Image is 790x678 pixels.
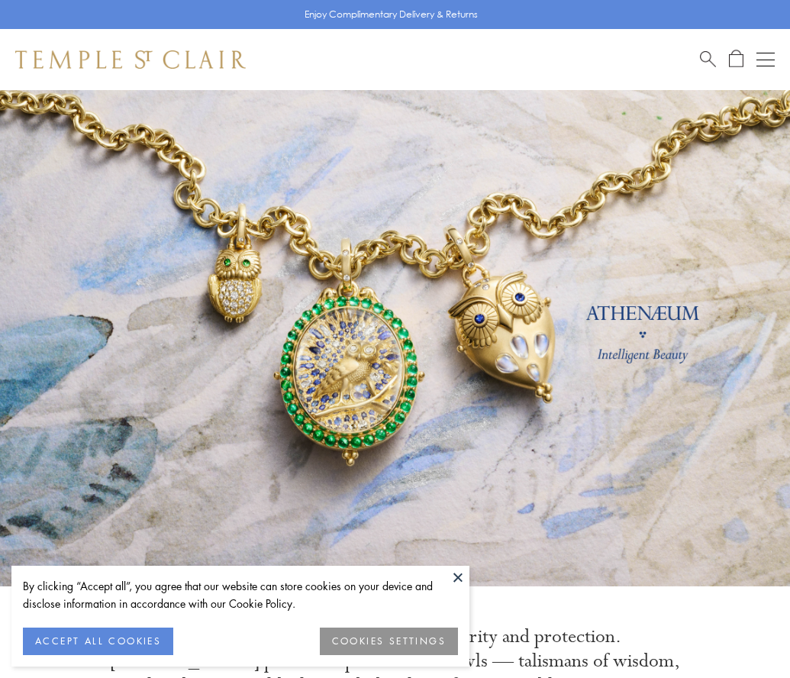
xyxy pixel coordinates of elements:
[23,577,458,612] div: By clicking “Accept all”, you agree that our website can store cookies on your device and disclos...
[756,50,775,69] button: Open navigation
[23,628,173,655] button: ACCEPT ALL COOKIES
[729,50,743,69] a: Open Shopping Bag
[700,50,716,69] a: Search
[305,7,478,22] p: Enjoy Complimentary Delivery & Returns
[15,50,246,69] img: Temple St. Clair
[320,628,458,655] button: COOKIES SETTINGS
